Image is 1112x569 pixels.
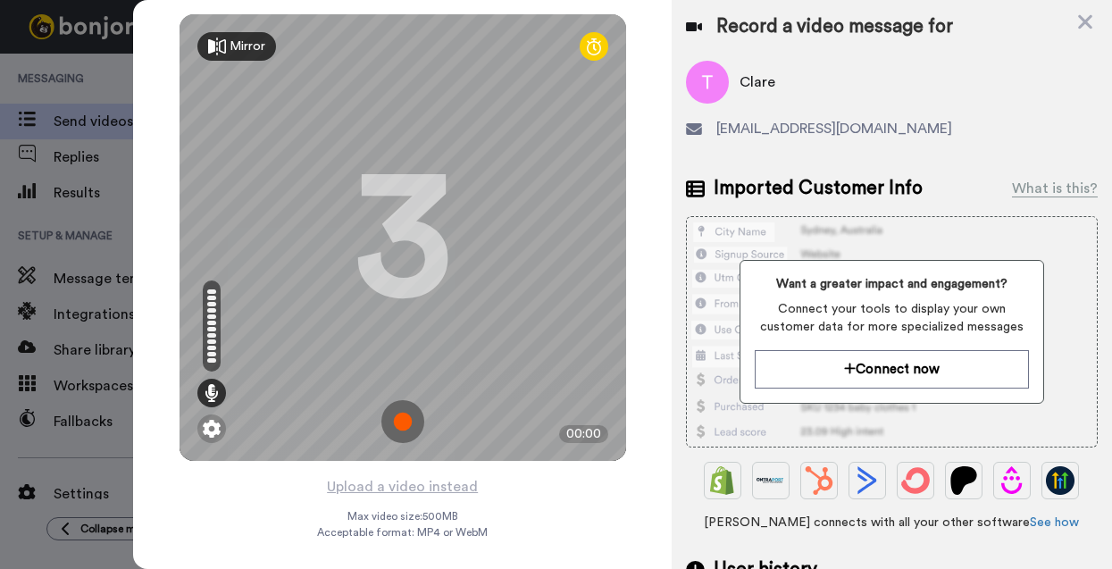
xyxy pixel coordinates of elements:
span: Connect your tools to display your own customer data for more specialized messages [755,300,1030,336]
img: Shopify [708,466,737,495]
img: ConvertKit [901,466,930,495]
span: [EMAIL_ADDRESS][DOMAIN_NAME] [716,118,952,139]
span: Acceptable format: MP4 or WebM [317,525,488,540]
img: Ontraport [757,466,785,495]
span: Imported Customer Info [714,175,923,202]
div: 00:00 [559,425,608,443]
img: Hubspot [805,466,833,495]
span: Max video size: 500 MB [347,509,458,523]
img: GoHighLevel [1046,466,1074,495]
span: Want a greater impact and engagement? [755,275,1030,293]
img: ic_record_start.svg [381,400,424,443]
div: What is this? [1012,178,1098,199]
span: [PERSON_NAME] connects with all your other software [686,514,1098,531]
button: Connect now [755,350,1030,389]
img: Drip [998,466,1026,495]
div: 3 [354,171,452,305]
img: Patreon [949,466,978,495]
img: ActiveCampaign [853,466,882,495]
img: ic_gear.svg [203,420,221,438]
button: Upload a video instead [322,475,483,498]
a: See how [1030,516,1079,529]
